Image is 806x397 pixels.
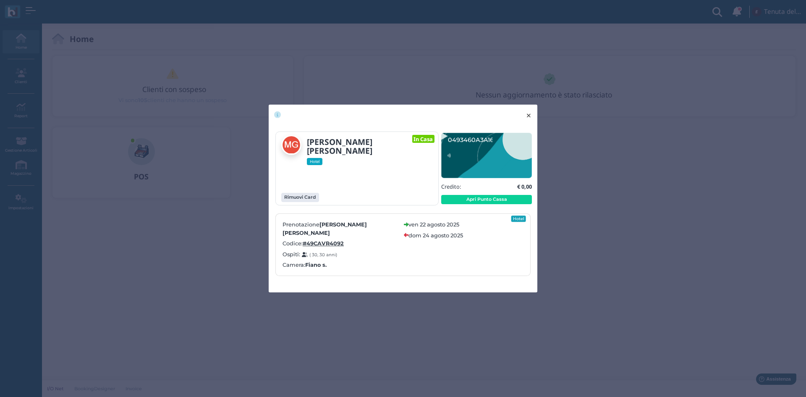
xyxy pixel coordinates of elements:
div: Hotel [511,216,526,222]
b: [PERSON_NAME] [PERSON_NAME] [283,221,367,236]
b: € 0,00 [517,183,532,190]
h5: Credito: [441,184,461,189]
label: Prenotazione [283,221,399,237]
span: Assistenza [25,7,55,13]
button: Apri Punto Cassa [441,195,532,204]
span: Hotel [307,158,323,165]
b: In Casa [413,135,433,143]
b: [PERSON_NAME] [PERSON_NAME] [307,136,372,156]
button: Rimuovi Card [281,193,319,202]
text: 0493460A3A1695 [448,136,501,144]
a: [PERSON_NAME] [PERSON_NAME] Hotel [281,135,433,165]
span: × [526,110,532,121]
img: Maria Grazia Macchia [281,135,301,155]
label: ven 22 agosto 2025 [408,221,459,229]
